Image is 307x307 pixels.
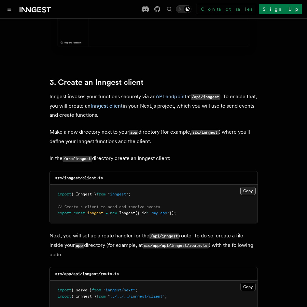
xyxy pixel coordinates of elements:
[151,211,169,215] span: "my-app"
[143,243,209,248] code: src/app/api/inngest/route.ts
[128,192,131,196] span: ;
[156,93,187,100] a: API endpoint
[49,78,144,87] a: 3. Create an Inngest client
[71,192,96,196] span: { Inngest }
[71,294,96,299] span: { inngest }
[169,211,176,215] span: });
[58,294,71,299] span: import
[147,211,149,215] span: :
[55,176,103,180] code: src/inngest/client.ts
[49,127,258,146] p: Make a new directory next to your directory (for example, ) where you'll define your Inngest func...
[191,130,219,135] code: src/inngest
[49,154,258,163] p: In the directory create an Inngest client:
[259,4,302,14] a: Sign Up
[240,283,256,291] button: Copy
[108,294,165,299] span: "../../../inngest/client"
[135,211,147,215] span: ({ id
[105,211,108,215] span: =
[58,288,71,292] span: import
[119,211,135,215] span: Inngest
[96,192,105,196] span: from
[55,272,119,276] code: src/app/api/inngest/route.ts
[58,205,160,209] span: // Create a client to send and receive events
[165,5,173,13] button: Find something...
[191,94,220,100] code: /api/inngest
[74,211,85,215] span: const
[58,211,71,215] span: export
[75,243,84,248] code: app
[92,288,101,292] span: from
[129,130,138,135] code: app
[87,211,103,215] span: inngest
[49,92,258,120] p: Inngest invokes your functions securely via an at . To enable that, you will create an in your Ne...
[110,211,117,215] span: new
[240,187,256,195] button: Copy
[71,288,92,292] span: { serve }
[63,156,92,162] code: /src/inngest
[58,192,71,196] span: import
[49,231,258,259] p: Next, you will set up a route handler for the route. To do so, create a file inside your director...
[96,294,105,299] span: from
[197,4,256,14] a: Contact sales
[135,288,137,292] span: ;
[5,5,13,13] button: Toggle navigation
[103,288,135,292] span: "inngest/next"
[176,5,191,13] button: Toggle dark mode
[149,234,179,239] code: /api/inngest
[165,294,167,299] span: ;
[108,192,128,196] span: "inngest"
[91,103,123,109] a: Inngest client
